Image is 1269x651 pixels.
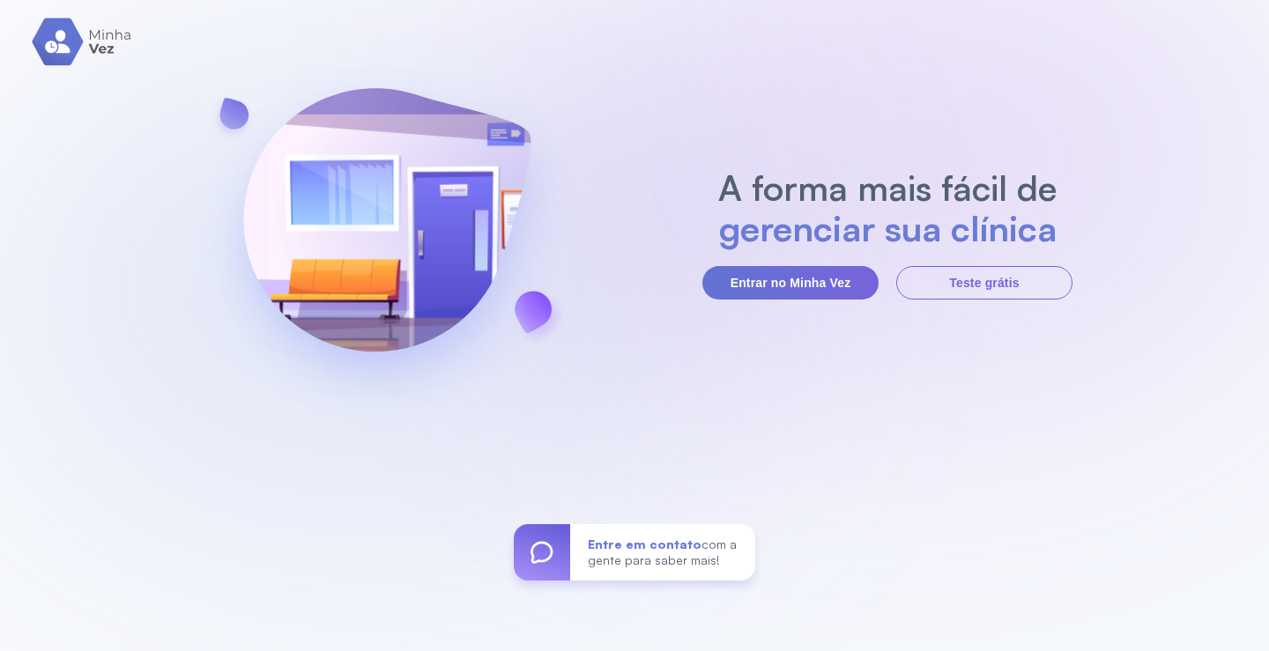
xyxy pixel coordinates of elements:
[32,18,133,66] img: logo.svg
[197,41,577,425] img: banner-login.svg
[570,524,755,581] div: com a gente para saber mais!
[896,266,1072,300] button: Teste grátis
[709,167,1066,208] h2: A forma mais fácil de
[514,524,755,581] a: Entre em contatocom a gente para saber mais!
[702,266,879,300] button: Entrar no Minha Vez
[588,536,701,551] span: Entre em contato
[709,208,1066,248] h2: gerenciar sua clínica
